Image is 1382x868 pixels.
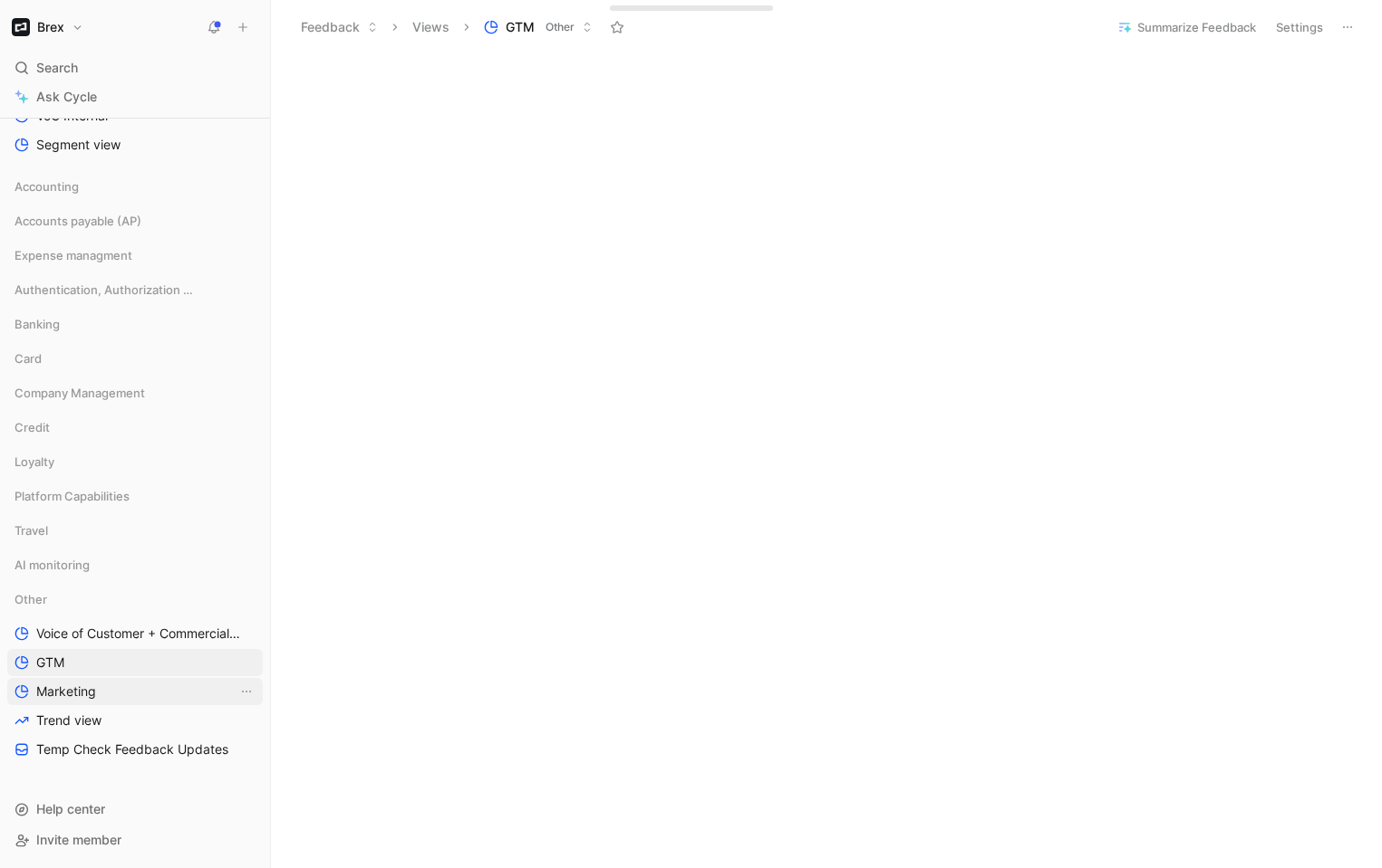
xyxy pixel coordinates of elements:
[7,83,263,110] a: Ask Cycle
[7,54,263,81] div: Search
[293,14,386,41] button: Feedback
[7,414,263,441] div: Credit
[7,517,263,544] div: Travel
[7,276,263,309] div: Authentication, Authorization & Auditing
[476,14,601,41] button: GTMOther
[7,242,263,269] div: Expense managment
[7,620,263,647] a: Voice of Customer + Commercial NRR Feedback
[14,281,195,299] span: Authentication, Authorization & Auditing
[14,590,47,608] span: Other
[7,345,263,377] div: Card
[7,173,263,205] div: Accounting
[14,556,90,574] span: AI monitoring
[36,625,243,643] span: Voice of Customer + Commercial NRR Feedback
[7,551,263,578] div: AI monitoring
[1268,14,1331,40] button: Settings
[7,276,263,303] div: Authentication, Authorization & Auditing
[14,418,50,436] span: Credit
[1109,14,1264,40] button: Summarize Feedback
[7,482,263,515] div: Platform Capabilities
[14,384,145,402] span: Company Management
[7,207,263,240] div: Accounts payable (AP)
[7,649,263,676] a: GTM
[7,131,263,158] a: Segment view
[7,448,263,475] div: Loyalty
[36,136,121,154] span: Segment view
[36,832,121,847] span: Invite member
[14,212,141,230] span: Accounts payable (AP)
[7,707,263,734] a: Trend view
[7,586,263,613] div: Other
[7,345,263,372] div: Card
[7,586,263,763] div: OtherVoice of Customer + Commercial NRR FeedbackGTMMarketingView actionsTrend viewTemp Check Feed...
[7,826,263,854] div: Invite member
[14,349,42,367] span: Card
[14,521,48,539] span: Travel
[36,801,105,816] span: Help center
[546,18,575,36] span: Other
[7,379,263,412] div: Company Management
[12,18,30,36] img: Brex
[7,14,88,40] button: BrexBrex
[36,653,64,672] span: GTM
[14,453,54,471] span: Loyalty
[36,682,96,701] span: Marketing
[36,740,228,758] span: Temp Check Feedback Updates
[7,173,263,200] div: Accounting
[7,310,263,338] div: Banking
[14,177,79,196] span: Accounting
[237,682,256,701] button: View actions
[7,310,263,343] div: Banking
[36,57,78,79] span: Search
[7,414,263,446] div: Credit
[506,18,535,36] span: GTM
[7,379,263,406] div: Company Management
[36,711,101,730] span: Trend view
[7,678,263,705] a: MarketingView actions
[7,551,263,584] div: AI monitoring
[7,482,263,510] div: Platform Capabilities
[14,315,60,333] span: Banking
[14,246,132,264] span: Expense managment
[7,796,263,823] div: Help center
[7,207,263,234] div: Accounts payable (AP)
[14,487,130,505] span: Platform Capabilities
[7,736,263,763] a: Temp Check Feedback Updates
[7,242,263,274] div: Expense managment
[7,517,263,549] div: Travel
[37,19,64,35] h1: Brex
[404,14,458,41] button: Views
[7,448,263,481] div: Loyalty
[36,86,97,108] span: Ask Cycle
